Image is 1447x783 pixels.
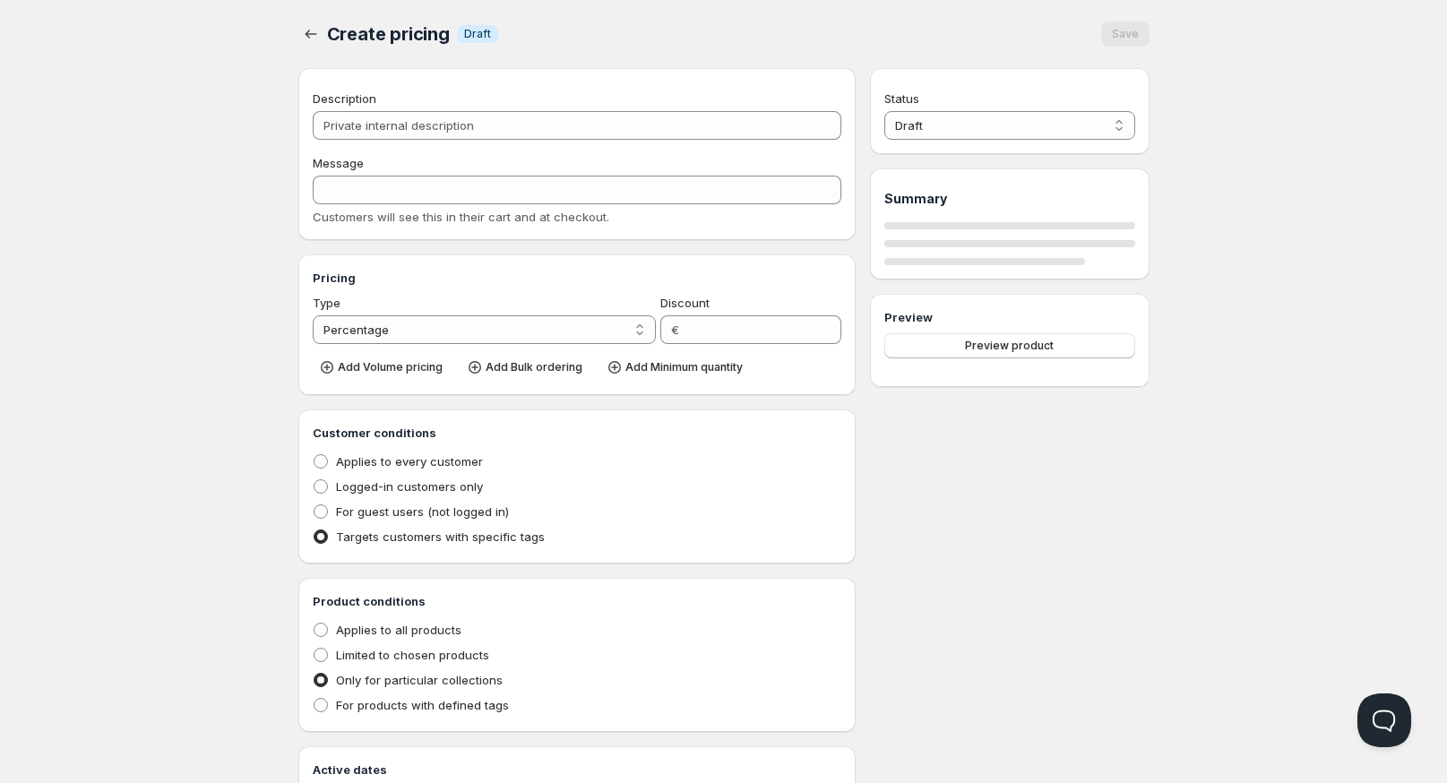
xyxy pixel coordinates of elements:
span: For guest users (not logged in) [336,504,509,519]
button: Add Minimum quantity [600,355,754,380]
button: Preview product [884,333,1134,358]
span: Preview product [965,339,1054,353]
span: Type [313,296,340,310]
span: Only for particular collections [336,673,503,687]
span: Description [313,91,376,106]
span: Add Minimum quantity [625,360,743,374]
span: Logged-in customers only [336,479,483,494]
span: Applies to every customer [336,454,483,469]
input: Private internal description [313,111,842,140]
button: Add Volume pricing [313,355,453,380]
h3: Customer conditions [313,424,842,442]
iframe: Help Scout Beacon - Open [1357,693,1411,747]
span: Message [313,156,364,170]
span: For products with defined tags [336,698,509,712]
h3: Pricing [313,269,842,287]
span: Create pricing [327,23,450,45]
button: Add Bulk ordering [461,355,593,380]
h1: Summary [884,190,1134,208]
span: Customers will see this in their cart and at checkout. [313,210,609,224]
span: Status [884,91,919,106]
span: € [671,323,679,337]
h3: Preview [884,308,1134,326]
span: Discount [660,296,710,310]
span: Draft [464,27,491,41]
h3: Active dates [313,761,842,779]
span: Add Volume pricing [338,360,443,374]
span: Targets customers with specific tags [336,529,545,544]
h3: Product conditions [313,592,842,610]
span: Add Bulk ordering [486,360,582,374]
span: Applies to all products [336,623,461,637]
span: Limited to chosen products [336,648,489,662]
